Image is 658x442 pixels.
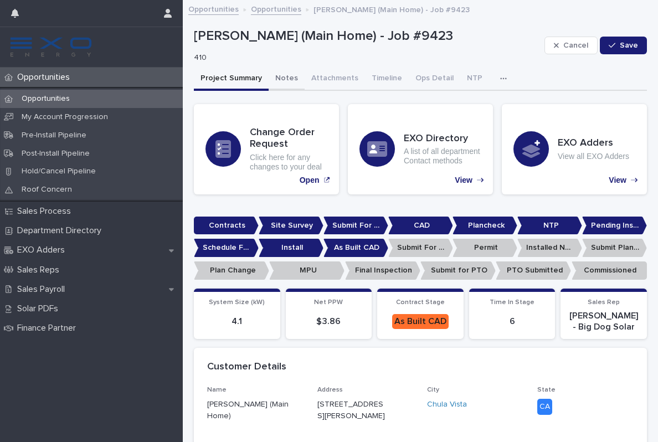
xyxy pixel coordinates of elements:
[537,387,556,393] span: State
[427,387,439,393] span: City
[194,68,269,91] button: Project Summary
[194,28,540,44] p: [PERSON_NAME] (Main Home) - Job #9423
[194,104,339,194] a: Open
[517,239,582,257] p: Installed No Permit
[251,2,301,15] a: Opportunities
[13,94,79,104] p: Opportunities
[345,261,420,280] p: Final Inspection
[609,176,626,185] p: View
[13,206,80,217] p: Sales Process
[453,217,517,235] p: Plancheck
[207,361,286,373] h2: Customer Details
[544,37,598,54] button: Cancel
[13,131,95,140] p: Pre-Install Pipeline
[600,37,647,54] button: Save
[314,299,343,306] span: Net PPW
[323,239,388,257] p: As Built CAD
[201,316,274,327] p: 4.1
[292,316,366,327] p: $ 3.86
[305,68,365,91] button: Attachments
[194,261,269,280] p: Plan Change
[250,153,327,172] p: Click here for any changes to your deal
[517,217,582,235] p: NTP
[582,217,647,235] p: Pending Install Task
[317,387,343,393] span: Address
[388,217,453,235] p: CAD
[13,225,110,236] p: Department Directory
[572,261,647,280] p: Commissioned
[537,399,552,415] div: CA
[13,245,74,255] p: EXO Adders
[502,104,647,194] a: View
[13,112,117,122] p: My Account Progression
[582,239,647,257] p: Submit Plan Change
[269,261,345,280] p: MPU
[404,133,481,145] h3: EXO Directory
[9,36,93,58] img: FKS5r6ZBThi8E5hshIGi
[567,311,640,332] p: [PERSON_NAME] - Big Dog Solar
[460,68,489,91] button: NTP
[620,42,638,49] span: Save
[558,137,629,150] h3: EXO Adders
[13,185,81,194] p: Roof Concern
[317,399,388,422] p: [STREET_ADDRESS][PERSON_NAME]
[13,284,74,295] p: Sales Payroll
[396,299,445,306] span: Contract Stage
[323,217,388,235] p: Submit For CAD
[13,304,67,314] p: Solar PDFs
[490,299,534,306] span: Time In Stage
[455,176,472,185] p: View
[13,167,105,176] p: Hold/Cancel Pipeline
[588,299,620,306] span: Sales Rep
[194,217,259,235] p: Contracts
[194,53,536,63] p: 410
[313,3,470,15] p: [PERSON_NAME] (Main Home) - Job #9423
[13,149,99,158] p: Post-Install Pipeline
[259,239,323,257] p: Install
[496,261,571,280] p: PTO Submitted
[188,2,239,15] a: Opportunities
[207,399,304,422] p: [PERSON_NAME] (Main Home)
[269,68,305,91] button: Notes
[558,152,629,161] p: View all EXO Adders
[250,127,327,151] h3: Change Order Request
[388,239,453,257] p: Submit For Permit
[453,239,517,257] p: Permit
[207,387,227,393] span: Name
[404,147,481,166] p: A list of all department Contact methods
[409,68,460,91] button: Ops Detail
[13,265,68,275] p: Sales Reps
[420,261,496,280] p: Submit for PTO
[392,314,449,329] div: As Built CAD
[194,239,259,257] p: Schedule For Install
[348,104,493,194] a: View
[13,72,79,83] p: Opportunities
[365,68,409,91] button: Timeline
[427,399,467,410] a: Chula Vista
[476,316,549,327] p: 6
[563,42,588,49] span: Cancel
[13,323,85,333] p: Finance Partner
[300,176,320,185] p: Open
[209,299,265,306] span: System Size (kW)
[259,217,323,235] p: Site Survey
